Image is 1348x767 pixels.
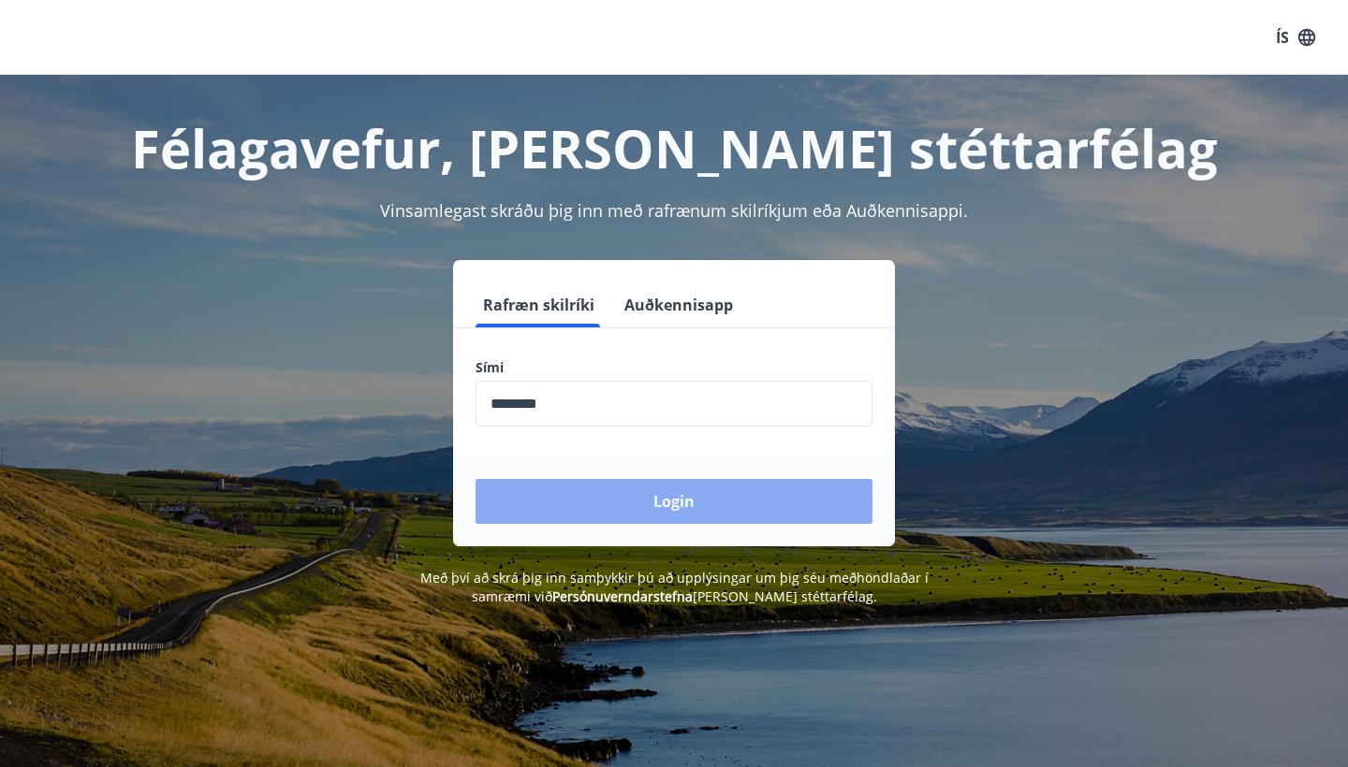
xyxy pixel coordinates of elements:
button: Login [476,479,872,524]
a: Persónuverndarstefna [552,587,693,605]
span: Vinsamlegast skráðu þig inn með rafrænum skilríkjum eða Auðkennisappi. [380,199,968,222]
button: Rafræn skilríki [476,282,602,327]
button: Auðkennisapp [617,282,740,327]
label: Sími [476,358,872,377]
button: ÍS [1266,21,1326,54]
h1: Félagavefur, [PERSON_NAME] stéttarfélag [22,112,1326,183]
span: Með því að skrá þig inn samþykkir þú að upplýsingar um þig séu meðhöndlaðar í samræmi við [PERSON... [420,569,929,605]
